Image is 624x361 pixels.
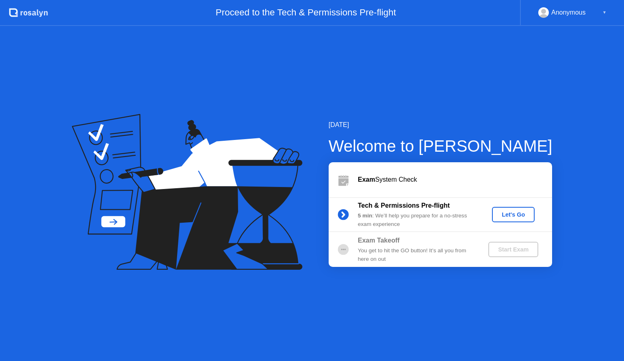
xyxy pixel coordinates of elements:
b: Exam Takeoff [358,237,400,244]
button: Start Exam [488,242,538,257]
div: [DATE] [329,120,552,130]
div: You get to hit the GO button! It’s all you from here on out [358,247,475,263]
div: Welcome to [PERSON_NAME] [329,134,552,158]
b: Exam [358,176,375,183]
b: 5 min [358,213,373,219]
div: Start Exam [492,246,535,253]
div: Anonymous [551,7,586,18]
div: : We’ll help you prepare for a no-stress exam experience [358,212,475,228]
div: ▼ [602,7,607,18]
div: Let's Go [495,211,531,218]
button: Let's Go [492,207,535,222]
div: System Check [358,175,552,185]
b: Tech & Permissions Pre-flight [358,202,450,209]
